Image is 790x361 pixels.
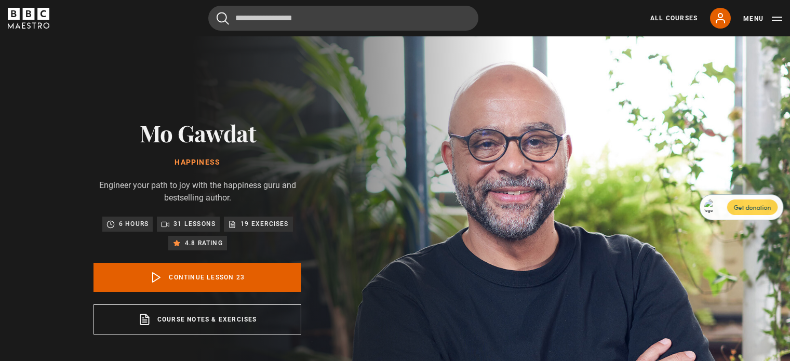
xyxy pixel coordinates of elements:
a: Course notes & exercises [93,304,301,335]
p: 4.8 rating [185,238,223,248]
h2: Mo Gawdat [93,119,301,146]
svg: BBC Maestro [8,8,49,29]
p: 31 lessons [173,219,216,229]
p: 19 exercises [240,219,288,229]
p: 6 hours [119,219,149,229]
p: Engineer your path to joy with the happiness guru and bestselling author. [93,179,301,204]
button: Submit the search query [217,12,229,25]
button: Toggle navigation [743,14,782,24]
a: Continue lesson 23 [93,263,301,292]
h1: Happiness [93,158,301,167]
input: Search [208,6,478,31]
a: All Courses [650,14,698,23]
